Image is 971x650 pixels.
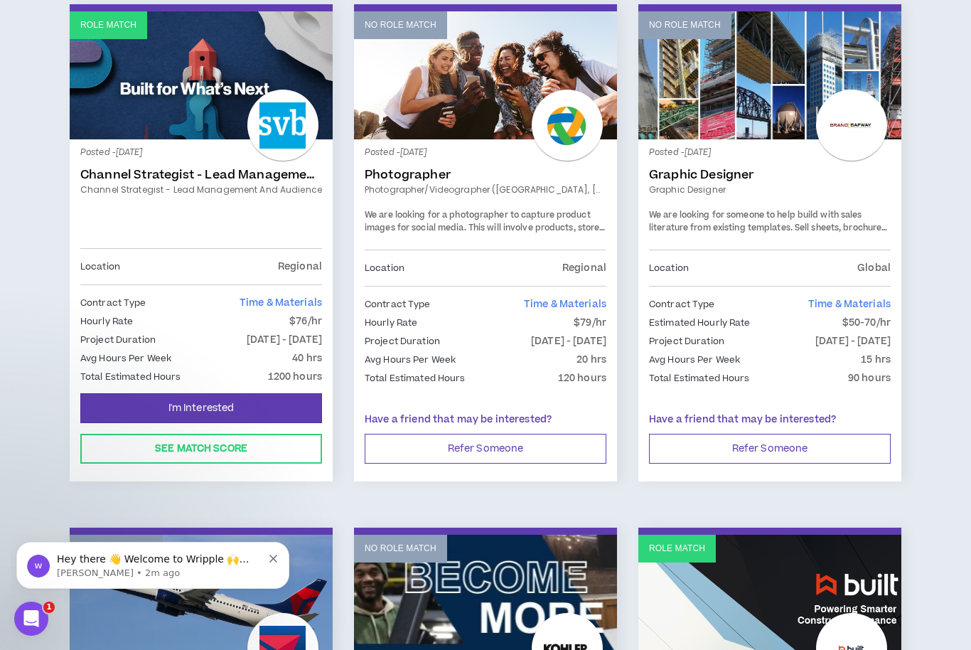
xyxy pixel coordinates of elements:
[638,11,901,139] a: No Role Match
[649,352,740,368] p: Avg Hours Per Week
[365,260,404,276] p: Location
[649,412,891,427] p: Have a friend that may be interested?
[80,351,171,366] p: Avg Hours Per Week
[848,371,891,386] p: 90 hours
[649,146,891,159] p: Posted - [DATE]
[354,11,617,139] a: No Role Match
[365,168,606,182] a: Photographer
[649,168,891,182] a: Graphic Designer
[365,315,417,331] p: Hourly Rate
[240,296,322,310] span: Time & Materials
[365,334,440,349] p: Project Duration
[247,332,322,348] p: [DATE] - [DATE]
[365,222,605,247] span: This will involve products, store imagery and customer interactions.
[43,602,55,613] span: 1
[80,314,133,329] p: Hourly Rate
[278,259,322,275] p: Regional
[365,542,436,555] p: No Role Match
[815,334,891,349] p: [DATE] - [DATE]
[649,260,689,276] p: Location
[365,434,606,464] button: Refer Someone
[14,602,48,636] iframe: Intercom live chat
[531,334,606,349] p: [DATE] - [DATE]
[562,260,606,276] p: Regional
[861,352,891,368] p: 15 hrs
[365,18,436,32] p: No Role Match
[649,209,890,259] span: We are looking for someone to help build with sales literature from existing templates. Sell shee...
[365,371,466,386] p: Total Estimated Hours
[80,393,322,423] button: I'm Interested
[365,209,591,234] span: We are looking for a photographer to capture product images for social media.
[80,146,322,159] p: Posted - [DATE]
[649,297,715,312] p: Contract Type
[292,351,322,366] p: 40 hrs
[558,371,606,386] p: 120 hours
[80,259,120,275] p: Location
[11,512,295,612] iframe: Intercom notifications message
[80,332,156,348] p: Project Duration
[365,297,431,312] p: Contract Type
[80,369,181,385] p: Total Estimated Hours
[80,18,136,32] p: Role Match
[649,315,751,331] p: Estimated Hourly Rate
[574,315,606,331] p: $79/hr
[576,352,606,368] p: 20 hrs
[80,295,146,311] p: Contract Type
[365,183,606,196] a: Photographer/Videographer ([GEOGRAPHIC_DATA], [GEOGRAPHIC_DATA])
[365,146,606,159] p: Posted - [DATE]
[524,297,606,311] span: Time & Materials
[649,334,724,349] p: Project Duration
[649,434,891,464] button: Refer Someone
[808,297,891,311] span: Time & Materials
[80,434,322,464] button: See Match Score
[649,18,721,32] p: No Role Match
[268,369,322,385] p: 1200 hours
[365,412,606,427] p: Have a friend that may be interested?
[857,260,891,276] p: Global
[365,352,456,368] p: Avg Hours Per Week
[649,183,891,196] a: Graphic Designer
[80,183,322,196] a: Channel Strategist - Lead Management and Audience
[289,314,322,329] p: $76/hr
[168,402,235,415] span: I'm Interested
[80,168,322,182] a: Channel Strategist - Lead Management and Audience
[649,542,705,555] p: Role Match
[649,371,750,386] p: Total Estimated Hours
[842,315,891,331] p: $50-70/hr
[70,11,333,139] a: Role Match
